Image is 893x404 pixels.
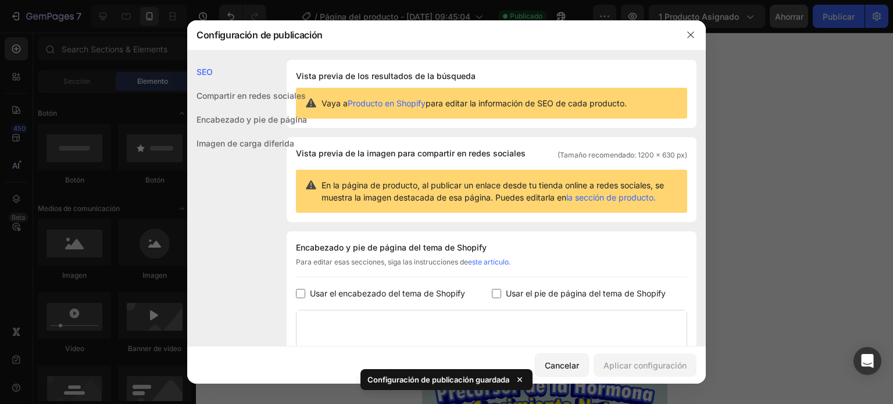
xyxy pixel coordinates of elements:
font: Vista previa de los resultados de la búsqueda [296,71,476,81]
font: Encabezado y pie de página [197,115,307,124]
button: Cancelar [535,353,589,377]
font: para editar la información de SEO de cada producto. [426,98,627,108]
font: Configuración de publicación guardada [367,375,509,384]
font: Vista previa de la imagen para compartir en redes sociales [296,148,526,158]
font: Para editar esas secciones, siga las instrucciones de [296,258,468,266]
a: la sección de producto. [566,192,656,202]
font: Vaya a [322,98,348,108]
button: Aplicar configuración [594,353,696,377]
font: Cancelar [545,360,579,370]
a: este artículo. [468,258,510,266]
a: Producto en Shopify [348,98,426,108]
font: En la página de producto, al publicar un enlace desde tu tienda online a redes sociales, se muest... [322,180,664,202]
font: SEO [197,67,213,77]
font: Aplicar configuración [603,360,687,370]
font: (Tamaño recomendado: 1200 x 630 px) [558,151,687,159]
font: Configuración de publicación [197,29,323,41]
font: Compartir en redes sociales [197,91,306,101]
font: Usar el encabezado del tema de Shopify [310,288,465,298]
div: Abrir Intercom Messenger [853,347,881,375]
font: Imagen de carga diferida [197,138,294,148]
font: Usar el pie de página del tema de Shopify [506,288,666,298]
span: Mobile ( 420 px) [71,6,121,17]
font: Encabezado y pie de página del tema de Shopify [296,242,487,252]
